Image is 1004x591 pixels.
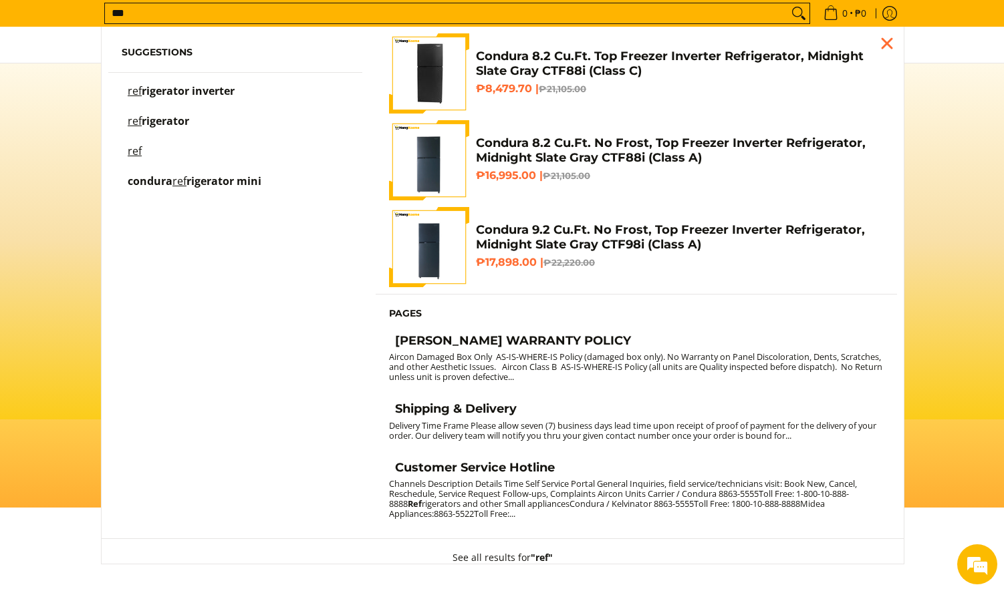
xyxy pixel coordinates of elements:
[395,460,555,475] h4: Customer Service Hotline
[476,82,884,95] h6: ₱8,479.70 |
[122,86,349,110] a: refrigerator inverter
[128,116,189,140] p: refrigerator
[389,120,469,200] img: Condura 8.2 Cu.Ft. No Frost, Top Freezer Inverter Refrigerator, Midnight Slate Gray CTF88i (Class A)
[78,168,184,303] span: We're online!
[531,551,553,564] strong: "ref"
[539,83,586,94] del: ₱21,105.00
[219,7,251,39] div: Minimize live chat window
[439,539,566,576] button: See all results for"ref"
[389,120,884,200] a: Condura 8.2 Cu.Ft. No Frost, Top Freezer Inverter Refrigerator, Midnight Slate Gray CTF88i (Class...
[476,136,884,166] h4: Condura 8.2 Cu.Ft. No Frost, Top Freezer Inverter Refrigerator, Midnight Slate Gray CTF88i (Class A)
[543,257,595,268] del: ₱22,220.00
[172,174,186,188] mark: ref
[543,170,590,181] del: ₱21,105.00
[142,114,189,128] span: rigerator
[122,47,349,59] h6: Suggestions
[476,49,884,79] h4: Condura 8.2 Cu.Ft. Top Freezer Inverter Refrigerator, Midnight Slate Gray CTF88i (Class C)
[128,86,235,110] p: refrigerator inverter
[128,114,142,128] mark: ref
[853,9,868,18] span: ₱0
[389,401,884,420] a: Shipping & Delivery
[788,3,809,23] button: Search
[389,460,884,479] a: Customer Service Hotline
[389,351,882,383] small: Aircon Damaged Box Only AS-IS-WHERE-IS Policy (damaged box only). No Warranty on Panel Discolorat...
[840,9,850,18] span: 0
[122,176,349,200] a: condura refrigerator mini
[142,83,235,98] span: rigerator inverter
[476,222,884,252] h4: Condura 9.2 Cu.Ft. No Frost, Top Freezer Inverter Refrigerator, Midnight Slate Gray CTF98i (Class A)
[395,401,517,417] h4: Shipping & Delivery
[389,333,884,352] a: [PERSON_NAME] WARRANTY POLICY
[122,116,349,140] a: refrigerator
[389,33,884,114] a: Condura 8.2 Cu.Ft. Top Freezer Inverter Refrigerator, Midnight Slate Gray CTF88i (Class C) Condur...
[877,33,897,53] div: Close pop up
[395,333,631,349] h4: [PERSON_NAME] WARRANTY POLICY
[389,207,884,287] a: Condura 9.2 Cu.Ft. No Frost, Top Freezer Inverter Refrigerator, Midnight Slate Gray CTF98i (Class...
[128,146,142,170] p: ref
[128,83,142,98] mark: ref
[7,365,255,411] textarea: Type your message and hit 'Enter'
[389,207,469,287] img: Condura 9.2 Cu.Ft. No Frost, Top Freezer Inverter Refrigerator, Midnight Slate Gray CTF98i (Class A)
[186,174,261,188] span: rigerator mini
[408,498,422,510] strong: Ref
[128,176,261,200] p: condura refrigerator mini
[389,419,876,441] small: Delivery Time Frame Please allow seven (7) business days lead time upon receipt of proof of payme...
[389,308,884,320] h6: Pages
[128,174,172,188] span: condura
[70,75,225,92] div: Chat with us now
[128,144,142,158] mark: ref
[122,146,349,170] a: ref
[476,169,884,182] h6: ₱16,995.00 |
[820,6,870,21] span: •
[476,256,884,269] h6: ₱17,898.00 |
[389,33,469,114] img: Condura 8.2 Cu.Ft. Top Freezer Inverter Refrigerator, Midnight Slate Gray CTF88i (Class C)
[389,477,857,520] small: Channels Description Details Time Self Service Portal General Inquiries, field service/technician...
